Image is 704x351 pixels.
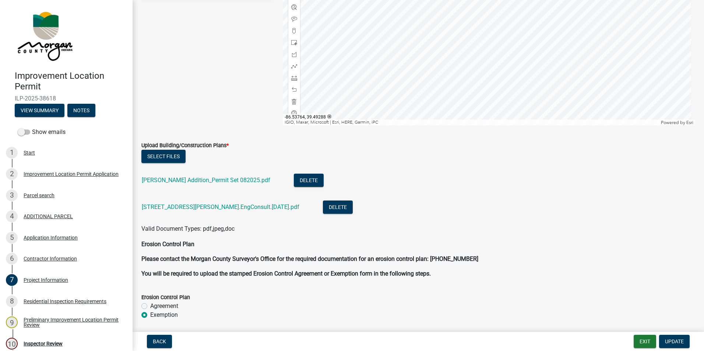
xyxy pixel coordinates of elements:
div: Contractor Information [24,256,77,261]
strong: You will be required to upload the stamped Erosion Control Agreement or Exemption form in the fol... [141,270,431,277]
strong: Erosion Control Plan [141,241,194,248]
span: Update [665,338,684,344]
div: Start [24,150,35,155]
div: 3 [6,189,18,201]
span: ILP-2025-38618 [15,95,118,102]
div: Parcel search [24,193,54,198]
div: Project Information [24,277,68,283]
div: Improvement Location Permit Application [24,171,119,177]
div: Residential Inspection Requirements [24,299,106,304]
div: Inspector Review [24,341,63,346]
div: 5 [6,232,18,244]
label: Exemption [150,311,178,319]
div: Application Information [24,235,78,240]
button: Update [659,335,690,348]
label: Show emails [18,128,66,136]
a: Esri [686,120,693,125]
wm-modal-confirm: Delete Document [323,204,353,211]
label: Erosion Control Plan [141,295,190,300]
wm-modal-confirm: Delete Document [294,177,324,184]
div: 10 [6,338,18,350]
strong: Please contact the Morgan County Surveyor's Office for the required documentation for an erosion ... [141,255,478,262]
h4: Improvement Location Permit [15,71,127,92]
button: Notes [67,104,95,117]
a: [PERSON_NAME] Addition_Permit Set 082025.pdf [142,177,270,184]
button: Select files [141,150,186,163]
button: Delete [323,201,353,214]
button: Delete [294,174,324,187]
span: Back [153,338,166,344]
div: ADDITIONAL PARCEL [24,214,73,219]
div: 2 [6,168,18,180]
img: Morgan County, Indiana [15,8,74,63]
label: Upload Building/Construction Plans [141,143,229,148]
wm-modal-confirm: Summary [15,108,64,114]
wm-modal-confirm: Notes [67,108,95,114]
span: Valid Document Types: pdf,jpeg,doc [141,225,235,232]
div: 8 [6,295,18,307]
div: Powered by [659,120,695,125]
div: 1 [6,147,18,159]
div: Preliminary Improvement Location Permit Review [24,317,121,327]
button: Exit [634,335,656,348]
div: IGIO, Maxar, Microsoft | Esri, HERE, Garmin, iPC [283,120,659,125]
button: View Summary [15,104,64,117]
div: 9 [6,316,18,328]
div: 6 [6,253,18,265]
div: 7 [6,274,18,286]
div: 4 [6,210,18,222]
a: [STREET_ADDRESS][PERSON_NAME].EngConsult.[DATE].pdf [142,203,299,210]
button: Back [147,335,172,348]
label: Agreement [150,302,178,311]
